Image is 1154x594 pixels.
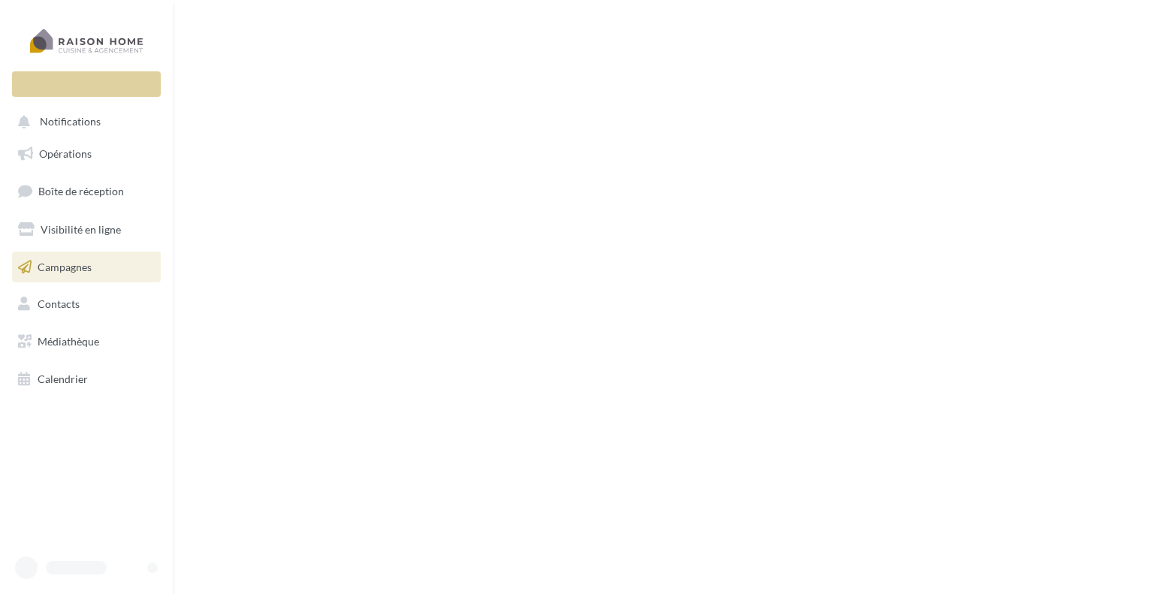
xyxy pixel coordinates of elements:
[9,326,164,357] a: Médiathèque
[9,252,164,283] a: Campagnes
[38,372,88,385] span: Calendrier
[9,363,164,395] a: Calendrier
[38,260,92,273] span: Campagnes
[40,116,101,128] span: Notifications
[9,214,164,246] a: Visibilité en ligne
[9,288,164,320] a: Contacts
[9,138,164,170] a: Opérations
[38,297,80,310] span: Contacts
[38,185,124,197] span: Boîte de réception
[41,223,121,236] span: Visibilité en ligne
[12,71,161,97] div: Nouvelle campagne
[9,175,164,207] a: Boîte de réception
[39,147,92,160] span: Opérations
[38,335,99,348] span: Médiathèque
